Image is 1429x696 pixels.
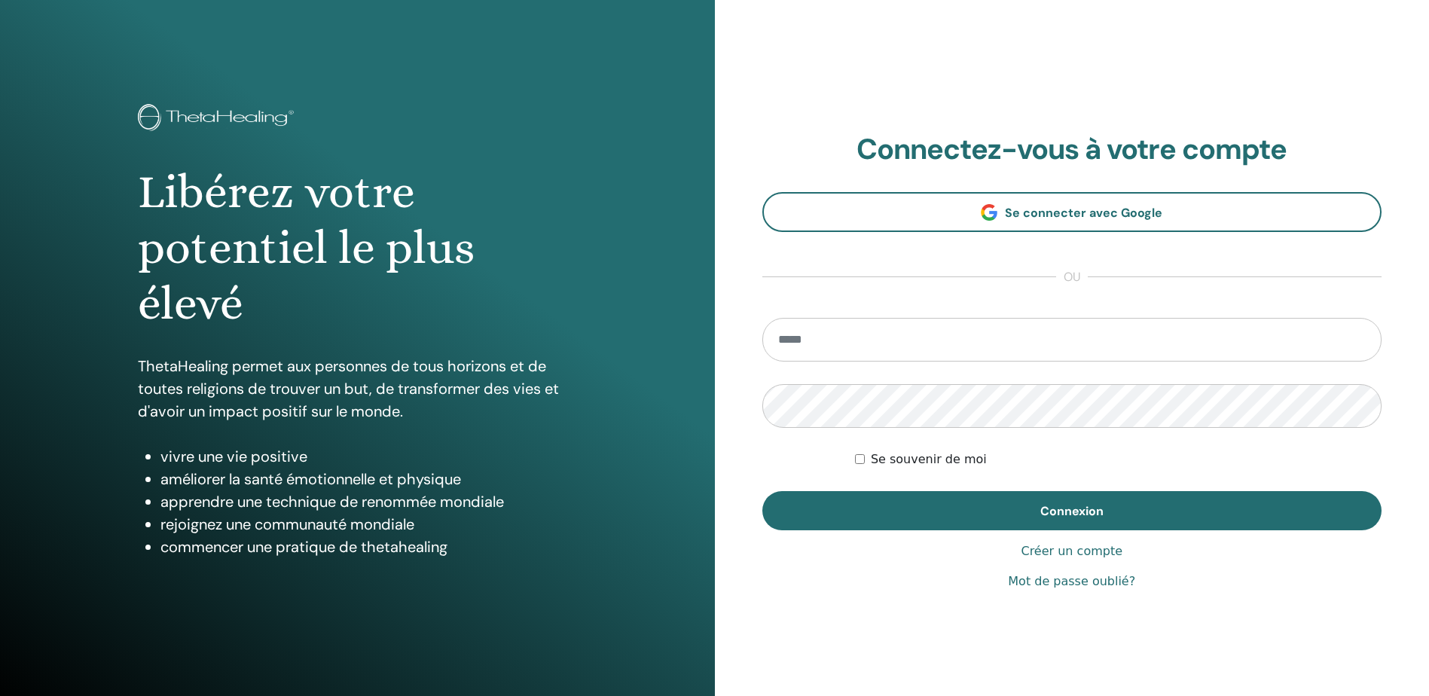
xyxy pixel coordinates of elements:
li: apprendre une technique de renommée mondiale [160,490,576,513]
label: Se souvenir de moi [871,450,987,469]
span: ou [1056,268,1088,286]
span: Connexion [1040,503,1104,519]
div: Keep me authenticated indefinitely or until I manually logout [855,450,1382,469]
button: Connexion [762,491,1382,530]
li: commencer une pratique de thetahealing [160,536,576,558]
li: vivre une vie positive [160,445,576,468]
h1: Libérez votre potentiel le plus élevé [138,164,576,332]
a: Se connecter avec Google [762,192,1382,232]
li: améliorer la santé émotionnelle et physique [160,468,576,490]
li: rejoignez une communauté mondiale [160,513,576,536]
a: Mot de passe oublié? [1008,572,1135,591]
h2: Connectez-vous à votre compte [762,133,1382,167]
p: ThetaHealing permet aux personnes de tous horizons et de toutes religions de trouver un but, de t... [138,355,576,423]
span: Se connecter avec Google [1005,205,1162,221]
a: Créer un compte [1021,542,1122,560]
